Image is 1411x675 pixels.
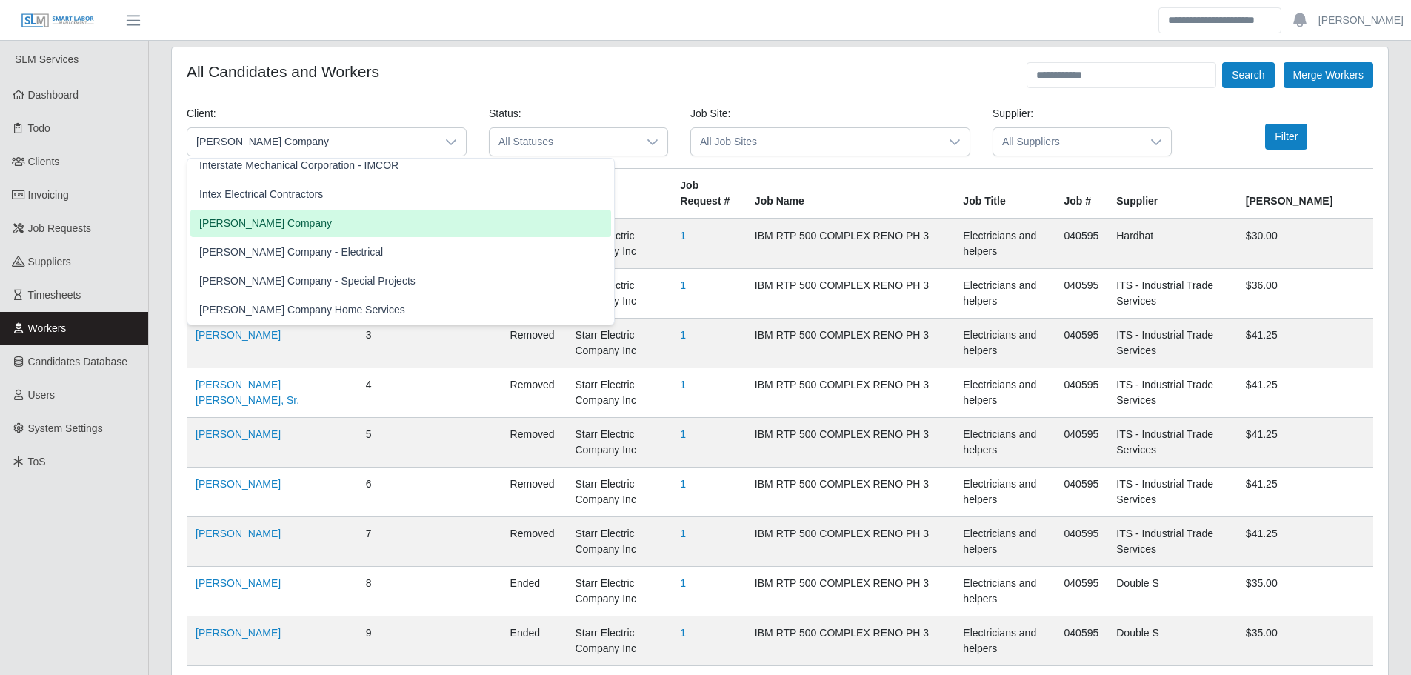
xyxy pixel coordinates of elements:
[196,577,281,589] a: [PERSON_NAME]
[746,567,955,616] td: IBM RTP 500 COMPLEX RENO PH 3
[954,368,1055,418] td: Electricians and helpers
[196,478,281,490] a: [PERSON_NAME]
[1055,269,1108,319] td: 040595
[954,319,1055,368] td: Electricians and helpers
[190,267,611,295] li: Lee Company - Special Projects
[1107,319,1237,368] td: ITS - Industrial Trade Services
[746,616,955,666] td: IBM RTP 500 COMPLEX RENO PH 3
[501,567,567,616] td: ended
[1055,418,1108,468] td: 040595
[566,418,671,468] td: Starr Electric Company Inc
[746,169,955,219] th: Job Name
[690,106,730,122] label: Job Site:
[746,269,955,319] td: IBM RTP 500 COMPLEX RENO PH 3
[954,269,1055,319] td: Electricians and helpers
[15,53,79,65] span: SLM Services
[1237,616,1373,666] td: $35.00
[1055,319,1108,368] td: 040595
[28,289,81,301] span: Timesheets
[1222,62,1274,88] button: Search
[1055,567,1108,616] td: 040595
[28,189,69,201] span: Invoicing
[199,216,332,231] span: [PERSON_NAME] Company
[671,169,746,219] th: Job Request #
[1237,517,1373,567] td: $41.25
[1237,567,1373,616] td: $35.00
[1284,62,1373,88] button: Merge Workers
[1158,7,1281,33] input: Search
[1237,269,1373,319] td: $36.00
[357,368,417,418] td: 4
[746,368,955,418] td: IBM RTP 500 COMPLEX RENO PH 3
[187,106,216,122] label: Client:
[1055,219,1108,269] td: 040595
[28,156,60,167] span: Clients
[993,128,1141,156] span: All Suppliers
[21,13,95,29] img: SLM Logo
[28,356,128,368] span: Candidates Database
[1055,468,1108,517] td: 040595
[680,528,686,539] a: 1
[680,478,686,490] a: 1
[1055,169,1108,219] th: Job #
[28,456,46,468] span: ToS
[199,158,398,173] span: Interstate Mechanical Corporation - IMCOR
[357,319,417,368] td: 3
[1107,269,1237,319] td: ITS - Industrial Trade Services
[954,418,1055,468] td: Electricians and helpers
[501,616,567,666] td: ended
[954,219,1055,269] td: Electricians and helpers
[1237,468,1373,517] td: $41.25
[190,210,611,237] li: Lee Company
[1237,319,1373,368] td: $41.25
[954,567,1055,616] td: Electricians and helpers
[28,422,103,434] span: System Settings
[1107,368,1237,418] td: ITS - Industrial Trade Services
[680,577,686,589] a: 1
[680,428,686,440] a: 1
[566,368,671,418] td: Starr Electric Company Inc
[490,128,638,156] span: All Statuses
[1107,219,1237,269] td: Hardhat
[566,319,671,368] td: Starr Electric Company Inc
[196,379,299,406] a: [PERSON_NAME] [PERSON_NAME], Sr.
[993,106,1033,122] label: Supplier:
[680,627,686,639] a: 1
[501,368,567,418] td: removed
[680,329,686,341] a: 1
[1107,517,1237,567] td: ITS - Industrial Trade Services
[196,428,281,440] a: [PERSON_NAME]
[1107,169,1237,219] th: Supplier
[1237,169,1373,219] th: [PERSON_NAME]
[357,517,417,567] td: 7
[190,181,611,208] li: Intex Electrical Contractors
[1055,368,1108,418] td: 040595
[196,627,281,639] a: [PERSON_NAME]
[566,567,671,616] td: Starr Electric Company Inc
[501,418,567,468] td: removed
[954,468,1055,517] td: Electricians and helpers
[680,279,686,291] a: 1
[357,418,417,468] td: 5
[1318,13,1404,28] a: [PERSON_NAME]
[566,219,671,269] td: Starr Electric Company Inc
[1237,219,1373,269] td: $30.00
[1055,616,1108,666] td: 040595
[1107,567,1237,616] td: Double S
[28,122,50,134] span: Todo
[28,89,79,101] span: Dashboard
[680,230,686,242] a: 1
[746,319,955,368] td: IBM RTP 500 COMPLEX RENO PH 3
[954,169,1055,219] th: Job Title
[1107,616,1237,666] td: Double S
[190,239,611,266] li: Lee Company - Electrical
[187,128,436,156] span: Lee Company
[1265,124,1307,150] button: Filter
[357,567,417,616] td: 8
[196,528,281,539] a: [PERSON_NAME]
[199,302,405,318] span: [PERSON_NAME] Company Home Services
[1237,368,1373,418] td: $41.25
[691,128,940,156] span: All Job Sites
[190,296,611,324] li: Lee Company Home Services
[746,517,955,567] td: IBM RTP 500 COMPLEX RENO PH 3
